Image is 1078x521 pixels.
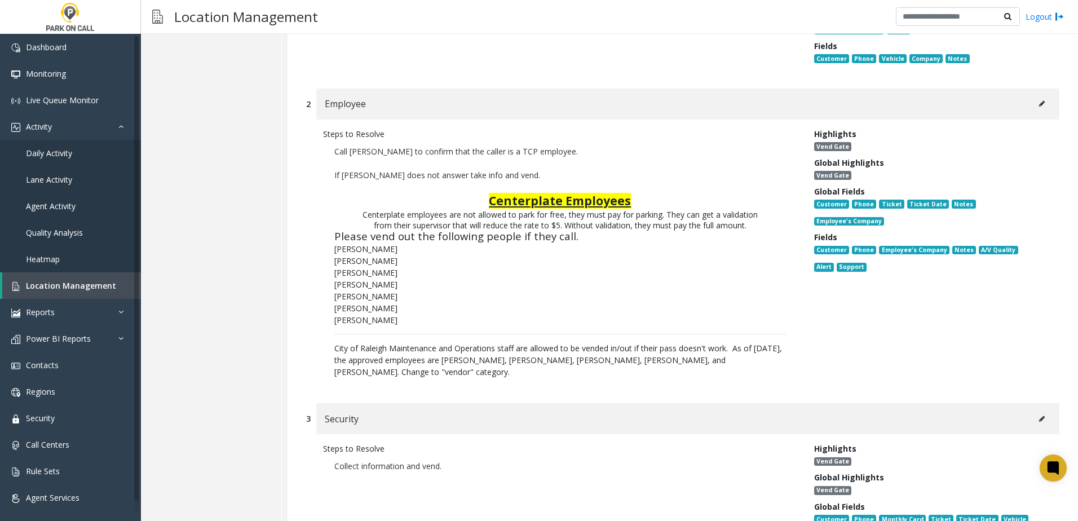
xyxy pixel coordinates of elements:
span: Agent Activity [26,201,76,211]
span: Rule Sets [26,466,60,476]
span: Global Fields [814,186,865,197]
span: Reports [26,307,55,317]
span: Phone [852,200,876,209]
span: Phone [852,54,876,63]
span: Dashboard [26,42,67,52]
span: Global Highlights [814,472,884,483]
img: 'icon' [11,441,20,450]
img: 'icon' [11,388,20,397]
span: Regions [26,386,55,397]
img: logout [1055,11,1064,23]
span: Highlights [814,443,856,454]
img: 'icon' [11,467,20,476]
li: [PERSON_NAME] [334,255,786,267]
span: Highlights [814,129,856,139]
li: [PERSON_NAME] [334,302,786,314]
li: [PERSON_NAME] [334,279,786,290]
span: Global Highlights [814,157,884,168]
span: Vend Gate [814,457,851,466]
img: 'icon' [11,335,20,344]
span: Customer [814,54,849,63]
li: [PERSON_NAME] [334,243,786,255]
span: Live Queue Monitor [26,95,99,105]
span: Collect information and vend. [334,461,441,471]
span: Company [909,54,943,63]
span: Quality Analysis [26,227,83,238]
div: 2 [306,98,311,110]
span: Vend Gate [814,171,851,180]
span: Location Management [26,280,116,291]
span: Vehicle [879,54,906,63]
span: Alert [814,263,834,272]
u: Centerplate Employees [489,193,631,209]
span: A/V Quality [979,246,1018,255]
img: 'icon' [11,494,20,503]
p: from their supervisor that will reduce the rate to $5. Without validation, they must pay the full... [334,220,786,231]
span: Contacts [26,360,59,370]
div: Steps to Resolve [323,443,797,454]
span: Agent Services [26,492,79,503]
span: Heatmap [26,254,60,264]
span: Support [837,263,867,272]
li: [PERSON_NAME] [334,290,786,302]
a: Location Management [2,272,141,299]
div: Steps to Resolve [323,128,797,140]
span: Call Centers [26,439,69,450]
span: Notes [946,54,969,63]
span: Call [PERSON_NAME] to confirm that the caller is a TCP employee. [334,146,578,157]
span: Notes [952,246,976,255]
span: Phone [852,246,876,255]
span: Employee's Company [879,246,949,255]
li: City of Raleigh Maintenance and Operations staff are allowed to be vended in/out if their pass do... [334,342,786,378]
p: Centerplate employees are not allowed to park for free, they must pay for parking. They can get a... [334,209,786,220]
li: [PERSON_NAME] [334,314,786,326]
span: Please vend out the following people if they call. [334,229,578,243]
img: 'icon' [11,43,20,52]
span: Fields [814,232,837,242]
img: 'icon' [11,123,20,132]
span: Ticket [879,200,904,209]
span: Employee [325,96,366,111]
img: 'icon' [11,308,20,317]
span: Daily Activity [26,148,72,158]
span: Customer [814,246,849,255]
a: Logout [1026,11,1064,23]
img: pageIcon [152,3,163,30]
img: 'icon' [11,70,20,79]
div: 3 [306,413,311,425]
span: Customer [814,200,849,209]
img: 'icon' [11,361,20,370]
span: Lane Activity [26,174,72,185]
span: Security [26,413,55,423]
h3: Location Management [169,3,324,30]
li: [PERSON_NAME] [334,267,786,279]
img: 'icon' [11,414,20,423]
span: Activity [26,121,52,132]
span: Vend Gate [814,142,851,151]
span: Employee's Company [814,217,884,226]
img: 'icon' [11,282,20,291]
span: Vend Gate [814,486,851,495]
span: If [PERSON_NAME] does not answer take info and vend. [334,170,540,180]
span: Power BI Reports [26,333,91,344]
span: Ticket Date [907,200,949,209]
span: Fields [814,41,837,51]
span: Global Fields [814,501,865,512]
span: Security [325,412,359,426]
img: 'icon' [11,96,20,105]
span: Monitoring [26,68,66,79]
span: Notes [952,200,975,209]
